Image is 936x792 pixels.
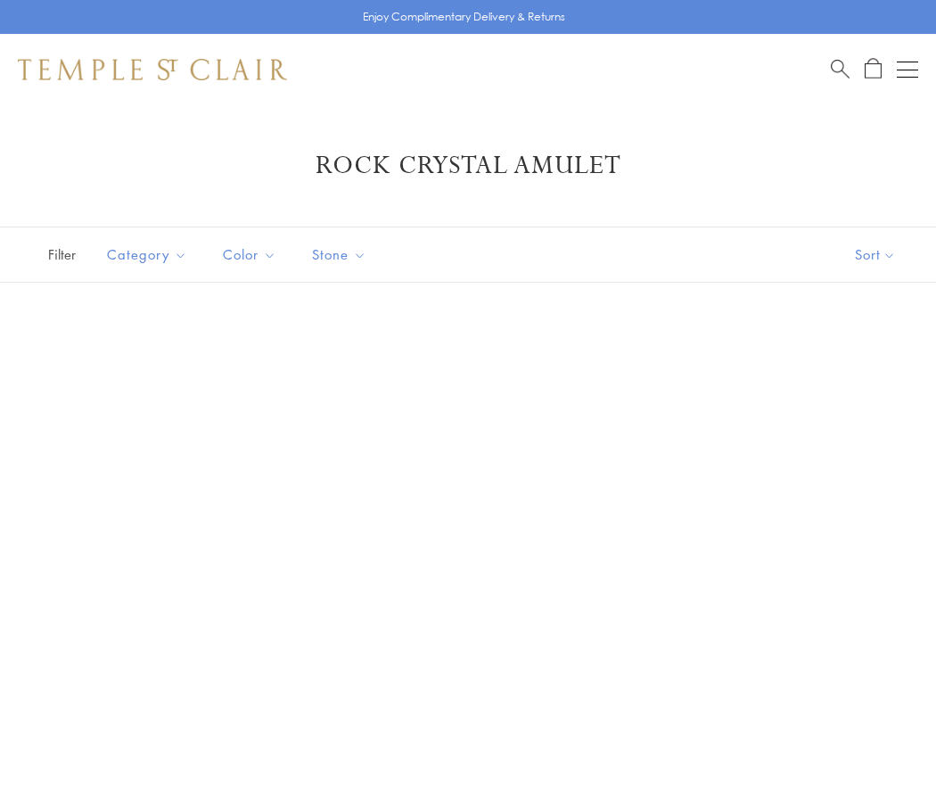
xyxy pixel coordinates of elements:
[98,243,201,266] span: Category
[897,59,918,80] button: Open navigation
[209,235,290,275] button: Color
[831,58,850,80] a: Search
[45,150,891,182] h1: Rock Crystal Amulet
[94,235,201,275] button: Category
[303,243,380,266] span: Stone
[18,59,287,80] img: Temple St. Clair
[299,235,380,275] button: Stone
[865,58,882,80] a: Open Shopping Bag
[363,8,565,26] p: Enjoy Complimentary Delivery & Returns
[214,243,290,266] span: Color
[815,227,936,282] button: Show sort by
